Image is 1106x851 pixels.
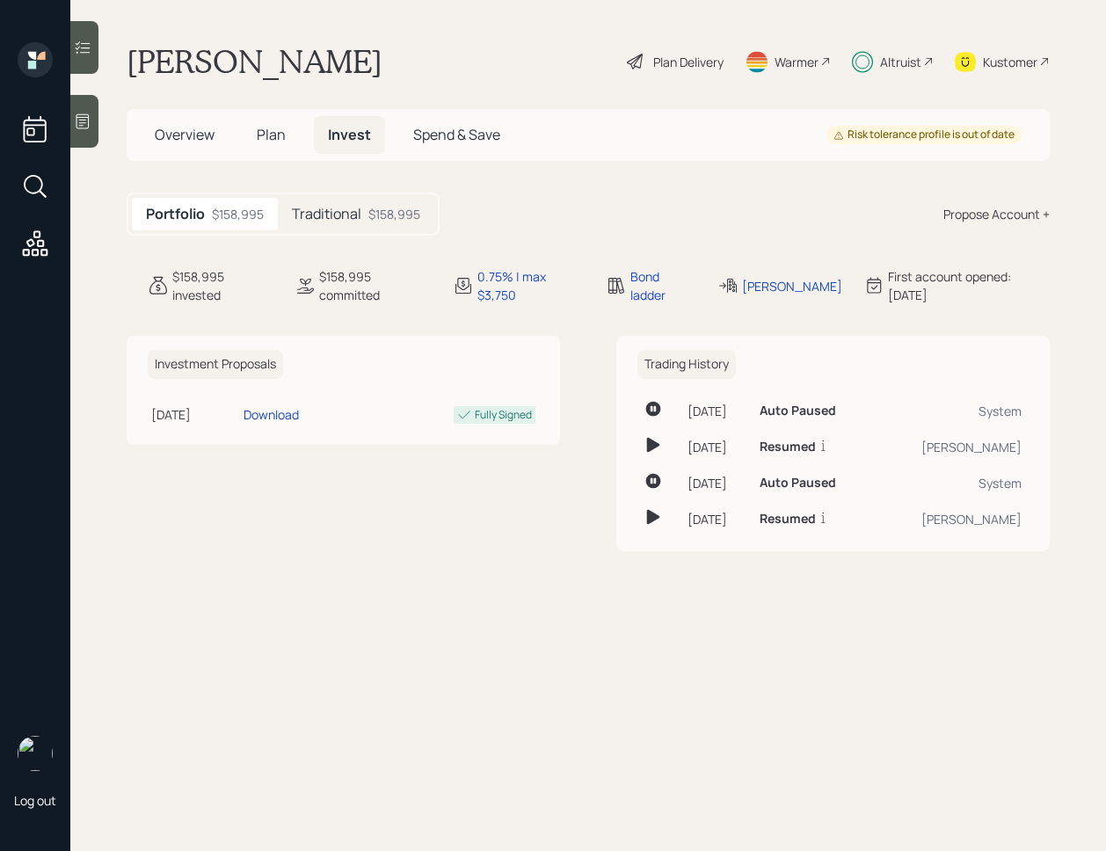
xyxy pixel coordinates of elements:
span: Plan [257,125,286,144]
h5: Traditional [292,206,361,222]
div: $158,995 [212,205,264,223]
div: Log out [14,792,56,809]
div: $158,995 invested [172,267,273,304]
div: Warmer [775,53,819,71]
span: Invest [328,125,371,144]
div: [DATE] [688,438,746,456]
h6: Auto Paused [760,476,836,491]
div: System [882,402,1022,420]
div: $158,995 [368,205,420,223]
div: Risk tolerance profile is out of date [833,127,1015,142]
h6: Resumed [760,512,816,527]
div: [DATE] [151,405,236,424]
div: System [882,474,1022,492]
div: $158,995 committed [319,267,432,304]
h1: [PERSON_NAME] [127,42,382,81]
div: [DATE] [688,402,746,420]
div: 0.75% | max $3,750 [477,267,585,304]
h6: Investment Proposals [148,350,283,379]
div: [PERSON_NAME] [882,510,1022,528]
h6: Resumed [760,440,816,455]
h6: Auto Paused [760,404,836,418]
div: Altruist [880,53,921,71]
span: Overview [155,125,215,144]
img: retirable_logo.png [18,736,53,771]
div: [PERSON_NAME] [742,277,842,295]
div: Download [244,405,299,424]
div: Fully Signed [475,407,532,423]
div: Kustomer [983,53,1037,71]
h5: Portfolio [146,206,205,222]
div: First account opened: [DATE] [888,267,1050,304]
div: [DATE] [688,510,746,528]
h6: Trading History [637,350,736,379]
div: [PERSON_NAME] [882,438,1022,456]
div: Bond ladder [630,267,695,304]
div: Plan Delivery [653,53,724,71]
span: Spend & Save [413,125,500,144]
div: Propose Account + [943,205,1050,223]
div: [DATE] [688,474,746,492]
